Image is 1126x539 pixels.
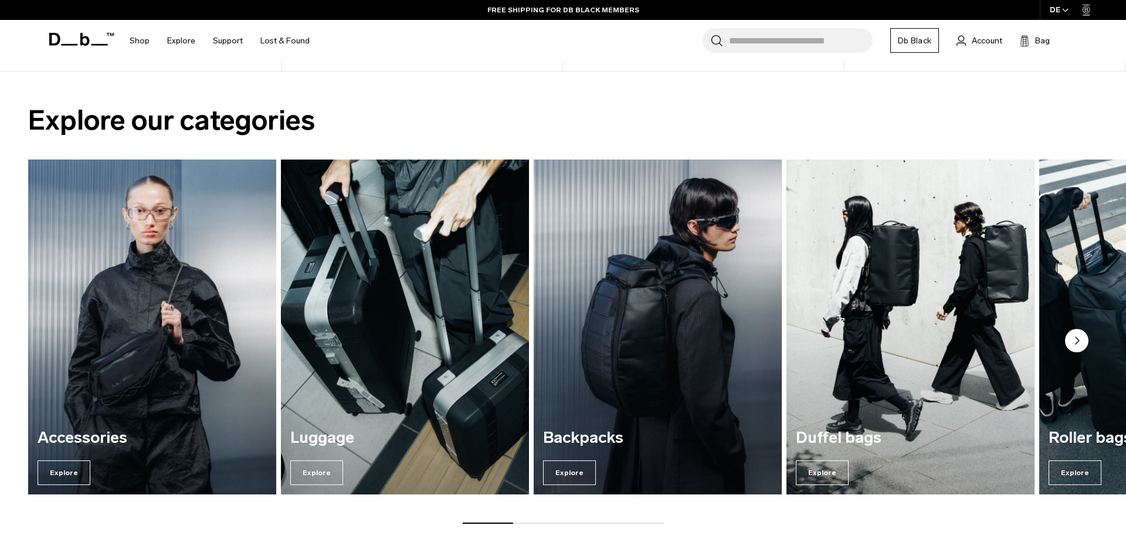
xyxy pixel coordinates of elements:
div: 4 / 7 [786,160,1035,494]
a: Backpacks Explore [534,160,782,494]
span: Account [972,35,1002,47]
a: Account [957,33,1002,48]
h3: Duffel bags [796,429,1025,447]
span: Explore [38,460,90,485]
span: Explore [290,460,343,485]
span: Bag [1035,35,1050,47]
h2: Explore our categories [28,100,1098,141]
a: Lost & Found [260,20,310,62]
a: Explore [167,20,195,62]
a: Duffel bags Explore [786,160,1035,494]
span: Explore [1049,460,1101,485]
span: Explore [796,460,849,485]
button: Next slide [1065,329,1088,355]
a: Support [213,20,243,62]
a: Accessories Explore [28,160,276,494]
h3: Accessories [38,429,267,447]
div: 3 / 7 [534,160,782,494]
button: Bag [1020,33,1050,48]
a: Db Black [890,28,939,53]
nav: Main Navigation [121,20,318,62]
a: Luggage Explore [281,160,529,494]
h3: Backpacks [543,429,772,447]
div: 2 / 7 [281,160,529,494]
span: Explore [543,460,596,485]
a: Shop [130,20,150,62]
h3: Luggage [290,429,520,447]
div: 1 / 7 [28,160,276,494]
a: FREE SHIPPING FOR DB BLACK MEMBERS [487,5,639,15]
